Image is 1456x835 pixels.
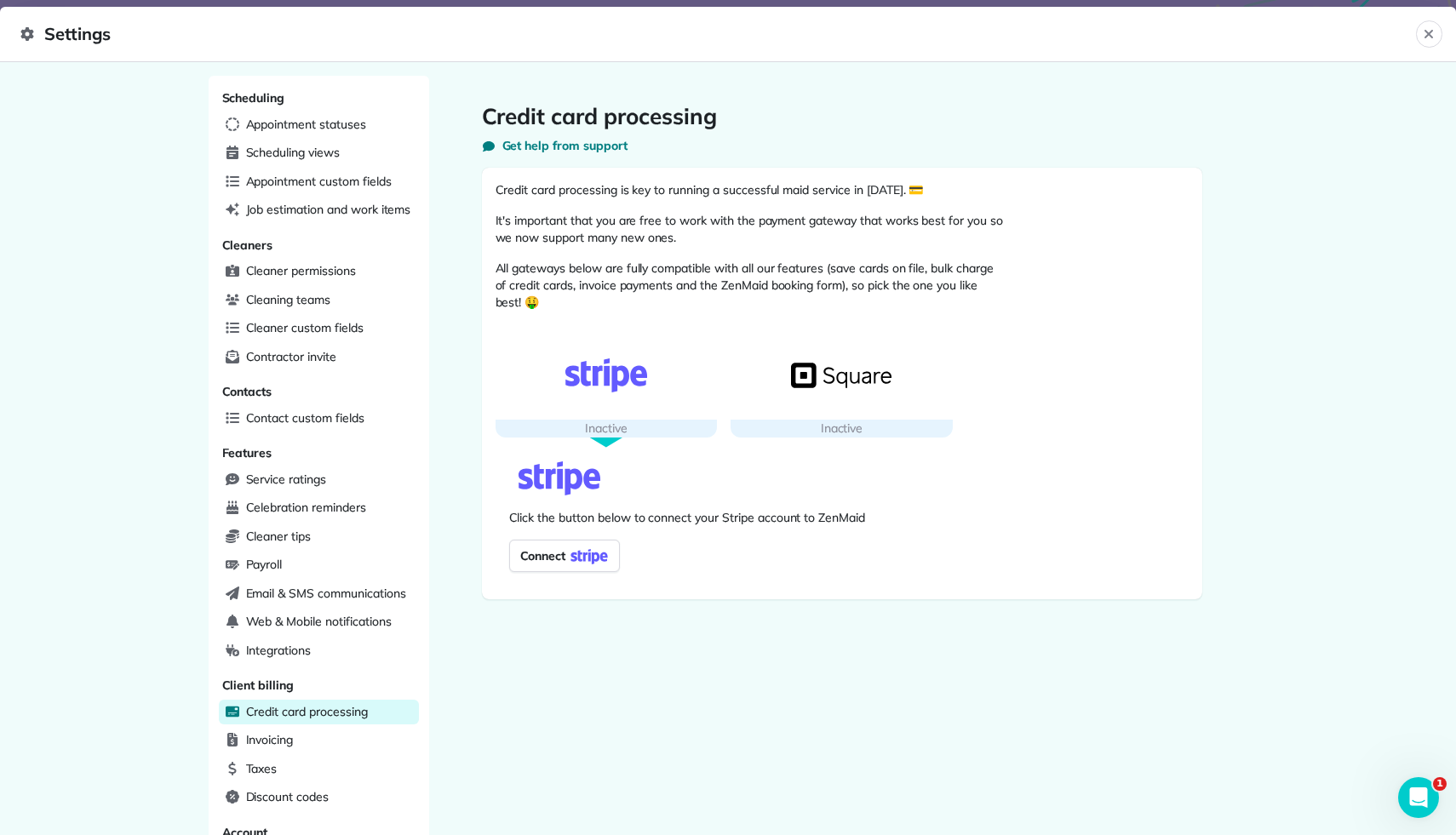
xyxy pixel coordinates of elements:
[496,212,1006,246] p: It's important that you are free to work with the payment gateway that works best for you so we n...
[246,499,366,516] span: Celebration reminders
[219,524,419,550] a: Cleaner tips
[509,461,610,495] img: Stripe
[246,703,368,720] span: Credit card processing
[1433,777,1447,791] span: 1
[509,509,1175,526] p: Click the button below to connect your Stripe account to ZenMaid
[219,169,419,195] a: Appointment custom fields
[246,201,411,218] span: Job estimation and work items
[219,581,419,607] a: Email & SMS communications
[246,788,329,805] span: Discount codes
[246,262,356,279] span: Cleaner permissions
[1416,20,1442,48] button: Close
[222,384,272,399] span: Contacts
[246,556,283,573] span: Payroll
[246,173,392,190] span: Appointment custom fields
[246,319,364,336] span: Cleaner custom fields
[219,316,419,341] a: Cleaner custom fields
[246,291,330,308] span: Cleaning teams
[219,406,419,432] a: Contact custom fields
[246,116,366,133] span: Appointment statuses
[219,197,419,223] a: Job estimation and work items
[246,613,392,630] span: Web & Mobile notifications
[565,544,613,568] img: Connect Stripe button
[219,467,419,493] a: Service ratings
[482,137,628,154] button: Get help from support
[246,409,364,426] span: Contact custom fields
[246,528,312,545] span: Cleaner tips
[246,471,326,488] span: Service ratings
[496,181,1006,198] p: Credit card processing is key to running a successful maid service in [DATE]. 💳
[219,288,419,313] a: Cleaning teams
[222,237,273,253] span: Cleaners
[246,731,294,748] span: Invoicing
[219,552,419,578] a: Payroll
[482,103,1202,130] h1: Credit card processing
[246,348,336,365] span: Contractor invite
[585,420,628,436] span: Inactive
[20,20,1416,48] span: Settings
[513,544,566,568] span: Connect
[496,260,1006,311] p: All gateways below are fully compatible with all our features (save cards on file, bulk charge of...
[246,760,278,777] span: Taxes
[219,495,419,521] a: Celebration reminders
[222,90,285,106] span: Scheduling
[246,585,406,602] span: Email & SMS communications
[219,785,419,810] a: Discount codes
[219,700,419,725] a: Credit card processing
[219,728,419,753] a: Invoicing
[219,112,419,138] a: Appointment statuses
[509,540,620,572] a: Connect
[219,259,419,284] a: Cleaner permissions
[219,757,419,782] a: Taxes
[246,144,340,161] span: Scheduling views
[219,140,419,166] a: Scheduling views
[791,358,891,392] img: Square
[219,609,419,635] a: Web & Mobile notifications
[502,137,628,154] span: Get help from support
[821,420,863,436] span: Inactive
[219,638,419,664] a: Integrations
[246,642,312,659] span: Integrations
[222,678,294,693] span: Client billing
[556,358,656,392] img: Stripe
[222,445,272,460] span: Features
[1398,777,1439,818] iframe: Intercom live chat
[219,345,419,370] a: Contractor invite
